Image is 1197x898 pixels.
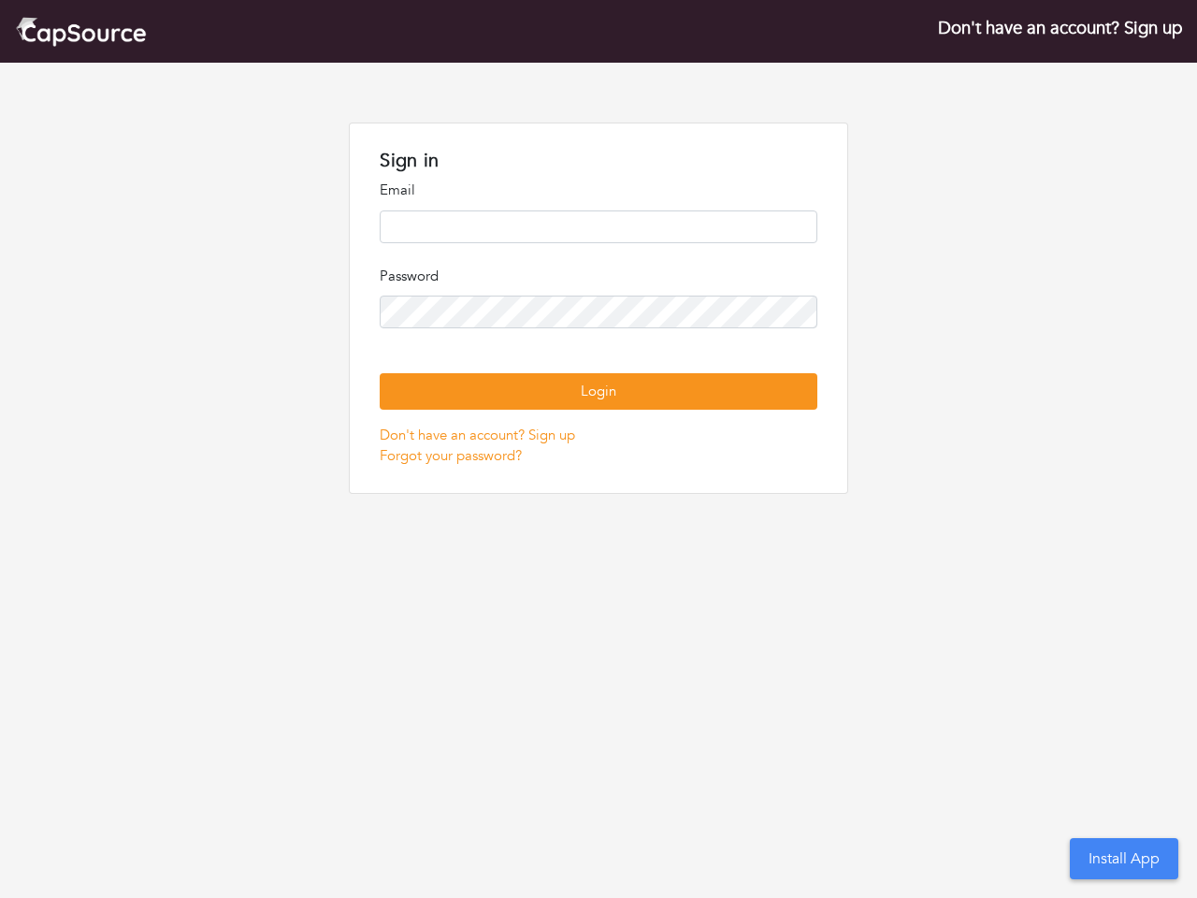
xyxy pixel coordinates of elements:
button: Install App [1070,838,1178,879]
a: Don't have an account? Sign up [938,16,1182,40]
p: Password [380,266,816,287]
a: Don't have an account? Sign up [380,426,575,444]
button: Login [380,373,816,410]
img: cap_logo.png [15,15,147,48]
p: Email [380,180,816,201]
h1: Sign in [380,150,816,172]
a: Forgot your password? [380,446,522,465]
